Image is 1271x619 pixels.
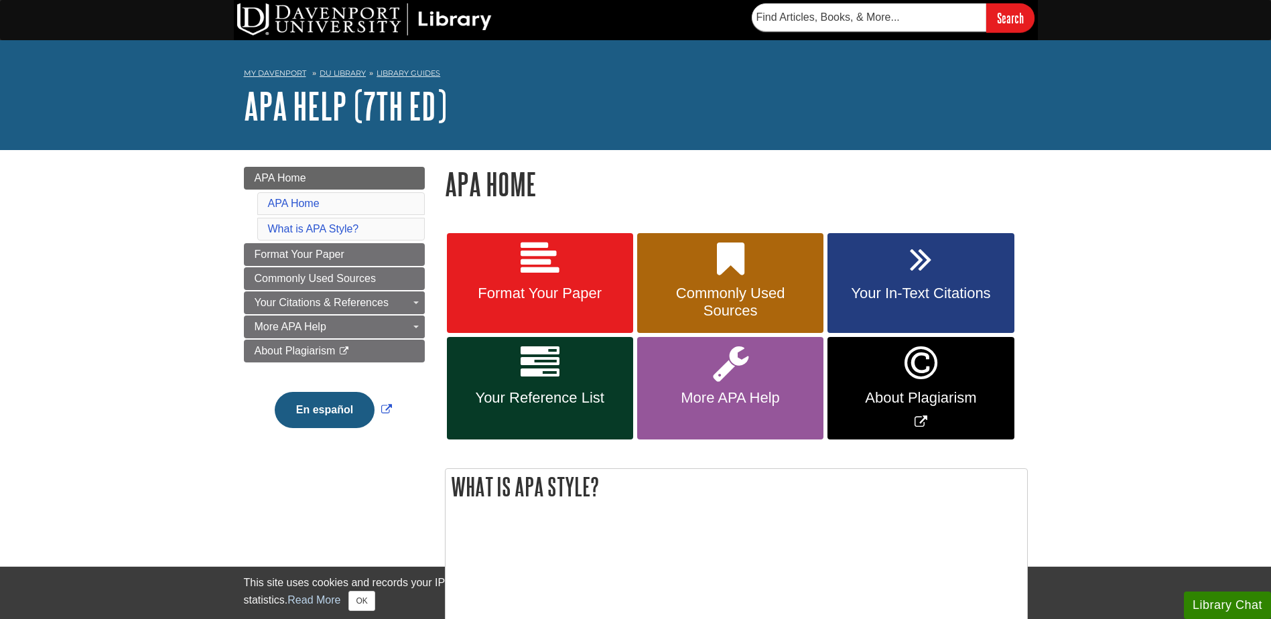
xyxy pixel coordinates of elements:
[457,285,623,302] span: Format Your Paper
[320,68,366,78] a: DU Library
[255,321,326,332] span: More APA Help
[287,594,340,606] a: Read More
[244,316,425,338] a: More APA Help
[647,285,813,320] span: Commonly Used Sources
[752,3,986,31] input: Find Articles, Books, & More...
[244,340,425,362] a: About Plagiarism
[255,273,376,284] span: Commonly Used Sources
[445,167,1028,201] h1: APA Home
[446,469,1027,504] h2: What is APA Style?
[447,337,633,439] a: Your Reference List
[1184,592,1271,619] button: Library Chat
[377,68,440,78] a: Library Guides
[244,64,1028,86] nav: breadcrumb
[244,267,425,290] a: Commonly Used Sources
[237,3,492,36] img: DU Library
[348,591,375,611] button: Close
[268,223,359,234] a: What is APA Style?
[637,337,823,439] a: More APA Help
[244,575,1028,611] div: This site uses cookies and records your IP address for usage statistics. Additionally, we use Goo...
[447,233,633,334] a: Format Your Paper
[637,233,823,334] a: Commonly Used Sources
[752,3,1034,32] form: Searches DU Library's articles, books, and more
[244,85,447,127] a: APA Help (7th Ed)
[255,172,306,184] span: APA Home
[275,392,375,428] button: En español
[271,404,395,415] a: Link opens in new window
[838,285,1004,302] span: Your In-Text Citations
[255,249,344,260] span: Format Your Paper
[255,297,389,308] span: Your Citations & References
[647,389,813,407] span: More APA Help
[838,389,1004,407] span: About Plagiarism
[255,345,336,356] span: About Plagiarism
[457,389,623,407] span: Your Reference List
[244,291,425,314] a: Your Citations & References
[338,347,350,356] i: This link opens in a new window
[244,167,425,190] a: APA Home
[827,337,1014,439] a: Link opens in new window
[244,243,425,266] a: Format Your Paper
[244,167,425,451] div: Guide Page Menu
[986,3,1034,32] input: Search
[268,198,320,209] a: APA Home
[827,233,1014,334] a: Your In-Text Citations
[244,68,306,79] a: My Davenport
